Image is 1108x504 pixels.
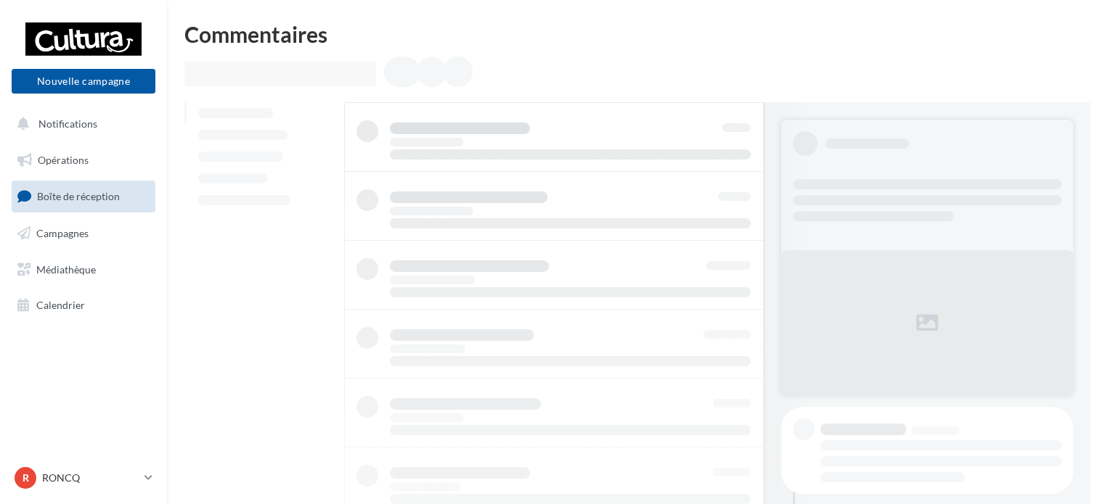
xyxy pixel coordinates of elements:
[42,471,139,485] p: RONCQ
[184,23,1091,45] div: Commentaires
[9,218,158,249] a: Campagnes
[9,290,158,321] a: Calendrier
[36,299,85,311] span: Calendrier
[37,190,120,202] span: Boîte de réception
[9,255,158,285] a: Médiathèque
[23,471,29,485] span: R
[9,181,158,212] a: Boîte de réception
[38,117,97,130] span: Notifications
[36,227,89,239] span: Campagnes
[36,263,96,275] span: Médiathèque
[12,69,155,94] button: Nouvelle campagne
[12,464,155,492] a: R RONCQ
[38,154,89,166] span: Opérations
[9,109,152,139] button: Notifications
[9,145,158,175] a: Opérations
